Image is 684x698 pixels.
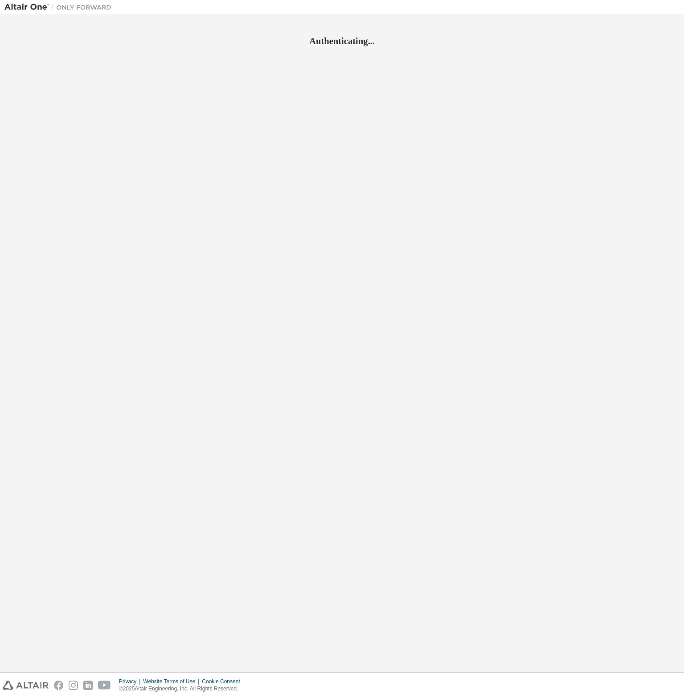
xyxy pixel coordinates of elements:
img: linkedin.svg [83,681,93,690]
img: youtube.svg [98,681,111,690]
img: Altair One [4,3,116,12]
p: © 2025 Altair Engineering, Inc. All Rights Reserved. [119,685,246,693]
div: Privacy [119,678,143,685]
img: altair_logo.svg [3,681,49,690]
div: Cookie Consent [202,678,245,685]
img: instagram.svg [69,681,78,690]
h2: Authenticating... [4,35,680,47]
div: Website Terms of Use [143,678,202,685]
img: facebook.svg [54,681,63,690]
